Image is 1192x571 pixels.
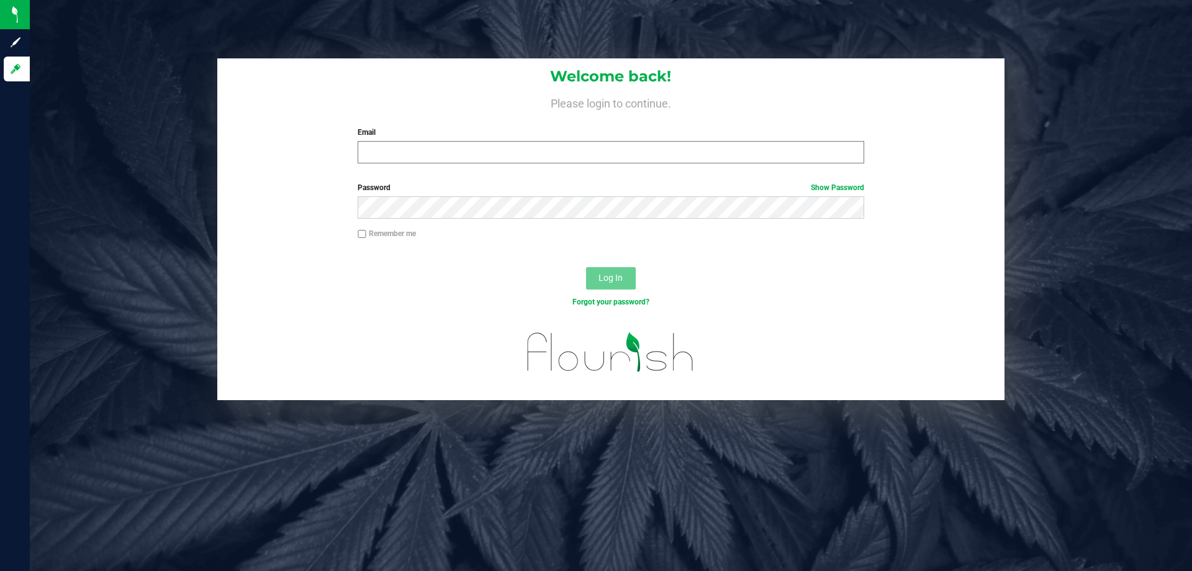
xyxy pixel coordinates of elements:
[572,298,649,306] a: Forgot your password?
[811,183,864,192] a: Show Password
[217,94,1005,109] h4: Please login to continue.
[9,36,22,48] inline-svg: Sign up
[586,267,636,290] button: Log In
[217,68,1005,85] h1: Welcome back!
[358,127,864,138] label: Email
[598,273,623,283] span: Log In
[358,183,391,192] span: Password
[358,230,366,239] input: Remember me
[9,63,22,75] inline-svg: Log in
[358,228,416,239] label: Remember me
[512,321,709,384] img: flourish_logo.svg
